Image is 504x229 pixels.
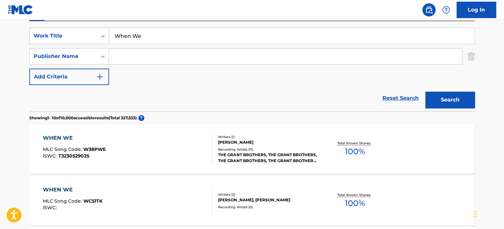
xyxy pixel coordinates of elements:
[29,69,109,85] button: Add Criteria
[218,134,318,139] div: Writers ( 1 )
[473,204,477,224] div: Drag
[457,2,496,18] a: Log In
[29,176,475,225] a: WHEN WEMLC Song Code:WC51TKISWC:Writers (2)[PERSON_NAME], [PERSON_NAME]Recording Artists (0)Total...
[425,6,433,14] img: search
[218,197,318,203] div: [PERSON_NAME], [PERSON_NAME]
[43,153,58,159] span: ISWC :
[337,141,372,146] p: Total Known Shares:
[337,192,372,197] p: Total Known Shares:
[29,28,475,111] form: Search Form
[218,139,318,145] div: [PERSON_NAME]
[218,147,318,152] div: Recording Artists ( 11 )
[29,115,137,121] p: Showing 1 - 10 of 10,000 accessible results (Total 327,533 )
[467,48,475,65] img: Delete Criterion
[34,32,93,40] div: Work Title
[8,5,33,14] img: MLC Logo
[43,198,83,204] span: MLC Song Code :
[58,153,89,159] span: T3230529025
[43,146,83,152] span: MLC Song Code :
[379,91,422,105] a: Reset Search
[83,198,102,204] span: WC51TK
[442,6,450,14] img: help
[439,3,453,16] div: Help
[345,146,365,157] span: 100 %
[83,146,106,152] span: W38PWE
[471,197,504,229] iframe: Chat Widget
[425,92,475,108] button: Search
[96,73,104,81] img: 9d2ae6d4665cec9f34b9.svg
[43,134,106,142] div: WHEN WE
[43,205,58,211] span: ISWC :
[345,197,365,209] span: 100 %
[218,205,318,210] div: Recording Artists ( 0 )
[43,186,102,194] div: WHEN WE
[34,52,93,60] div: Publisher Name
[29,124,475,174] a: WHEN WEMLC Song Code:W38PWEISWC:T3230529025Writers (1)[PERSON_NAME]Recording Artists (11)THE GRAN...
[218,152,318,164] div: THE GRANT BROTHERS, THE GRANT BROTHERS, THE GRANT BROTHERS, THE GRANT BROTHERS, THE GRANT BROTHERS
[218,192,318,197] div: Writers ( 2 )
[138,115,144,121] span: ?
[422,3,435,16] a: Public Search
